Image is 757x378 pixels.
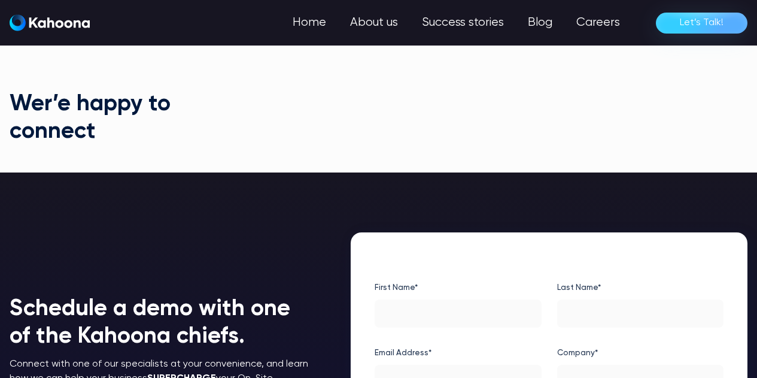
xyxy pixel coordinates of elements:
label: Last Name* [557,278,724,297]
h1: Wer’e happy to connect [10,91,179,146]
a: Let’s Talk! [656,13,747,34]
a: Blog [516,11,564,35]
a: Success stories [410,11,516,35]
img: Kahoona logo white [10,14,90,31]
div: Let’s Talk! [680,13,723,32]
label: First Name* [375,278,542,297]
a: Home [281,11,338,35]
label: Email Address* [375,343,542,362]
a: Careers [564,11,632,35]
a: About us [338,11,410,35]
label: Company* [557,343,724,362]
h1: Schedule a demo with one of the Kahoona chiefs. [10,296,315,350]
a: Kahoona logo blackKahoona logo white [10,14,90,32]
